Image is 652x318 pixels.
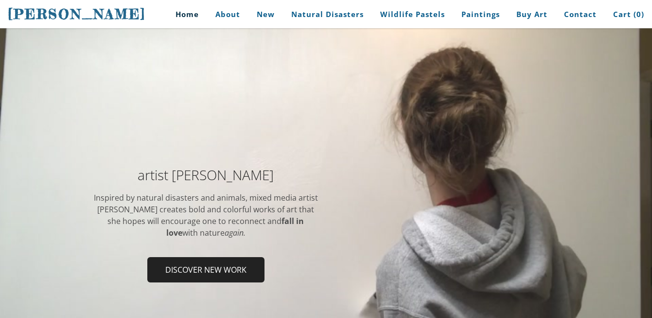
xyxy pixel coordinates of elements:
[208,3,247,25] a: About
[148,258,264,281] span: Discover new work
[454,3,507,25] a: Paintings
[93,192,319,239] div: Inspired by natural disasters and animals, mixed media artist [PERSON_NAME] ​creates bold and col...
[509,3,555,25] a: Buy Art
[557,3,604,25] a: Contact
[249,3,282,25] a: New
[373,3,452,25] a: Wildlife Pastels
[8,6,146,22] span: [PERSON_NAME]
[161,3,206,25] a: Home
[225,227,246,238] em: again.
[284,3,371,25] a: Natural Disasters
[93,168,319,182] h2: artist [PERSON_NAME]
[147,257,264,282] a: Discover new work
[8,5,146,23] a: [PERSON_NAME]
[636,9,641,19] span: 0
[606,3,644,25] a: Cart (0)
